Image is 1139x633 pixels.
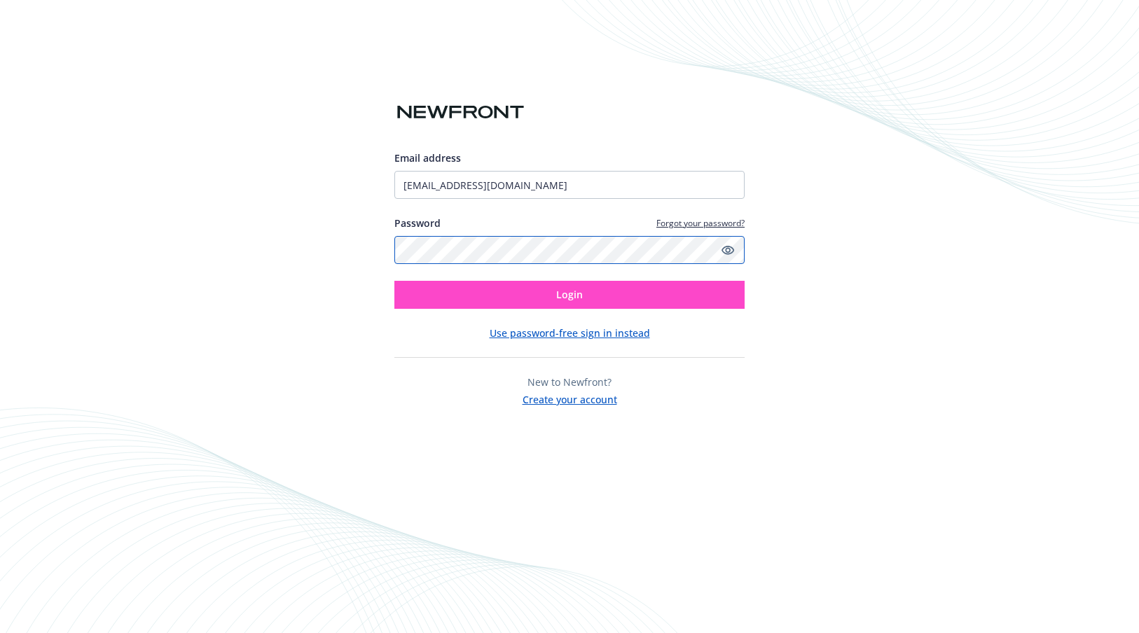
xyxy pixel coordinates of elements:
[394,216,441,230] label: Password
[394,281,745,309] button: Login
[394,100,527,125] img: Newfront logo
[523,389,617,407] button: Create your account
[394,236,745,264] input: Enter your password
[490,326,650,340] button: Use password-free sign in instead
[394,151,461,165] span: Email address
[556,288,583,301] span: Login
[656,217,745,229] a: Forgot your password?
[527,375,612,389] span: New to Newfront?
[719,242,736,258] a: Show password
[394,171,745,199] input: Enter your email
